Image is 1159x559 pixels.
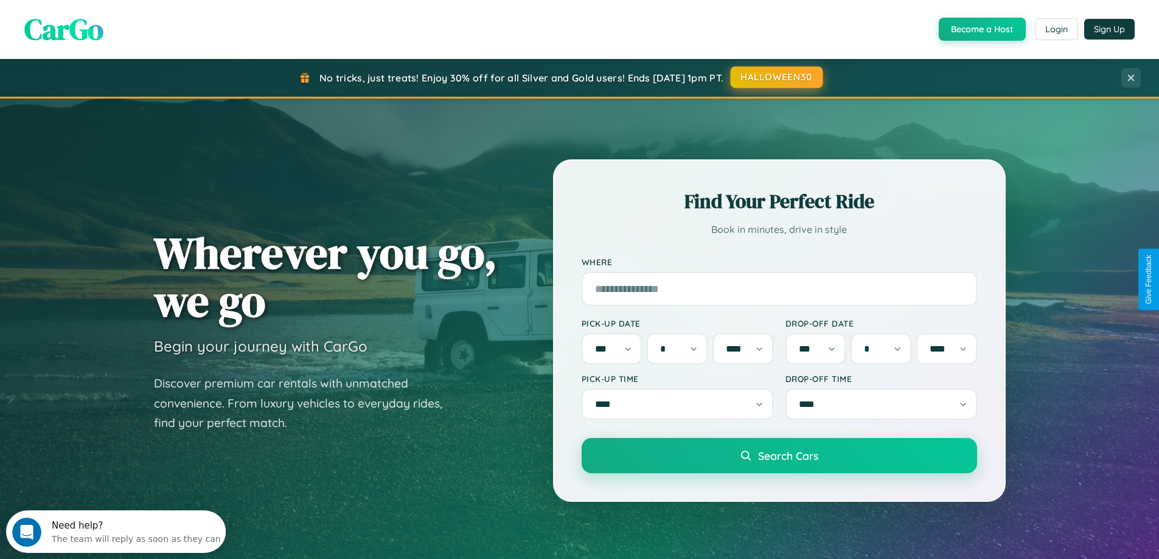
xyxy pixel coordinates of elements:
[1035,18,1078,40] button: Login
[154,373,458,433] p: Discover premium car rentals with unmatched convenience. From luxury vehicles to everyday rides, ...
[582,373,773,384] label: Pick-up Time
[46,20,215,33] div: The team will reply as soon as they can
[582,438,977,473] button: Search Cars
[939,18,1026,41] button: Become a Host
[46,10,215,20] div: Need help?
[154,229,497,325] h1: Wherever you go, we go
[24,9,103,49] span: CarGo
[1144,255,1153,304] div: Give Feedback
[731,66,823,88] button: HALLOWEEN30
[1084,19,1135,40] button: Sign Up
[582,221,977,238] p: Book in minutes, drive in style
[582,188,977,215] h2: Find Your Perfect Ride
[12,518,41,547] iframe: Intercom live chat
[785,318,977,328] label: Drop-off Date
[154,337,367,355] h3: Begin your journey with CarGo
[582,257,977,267] label: Where
[319,72,723,84] span: No tricks, just treats! Enjoy 30% off for all Silver and Gold users! Ends [DATE] 1pm PT.
[582,318,773,328] label: Pick-up Date
[785,373,977,384] label: Drop-off Time
[5,5,226,38] div: Open Intercom Messenger
[6,510,226,553] iframe: Intercom live chat discovery launcher
[758,449,818,462] span: Search Cars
